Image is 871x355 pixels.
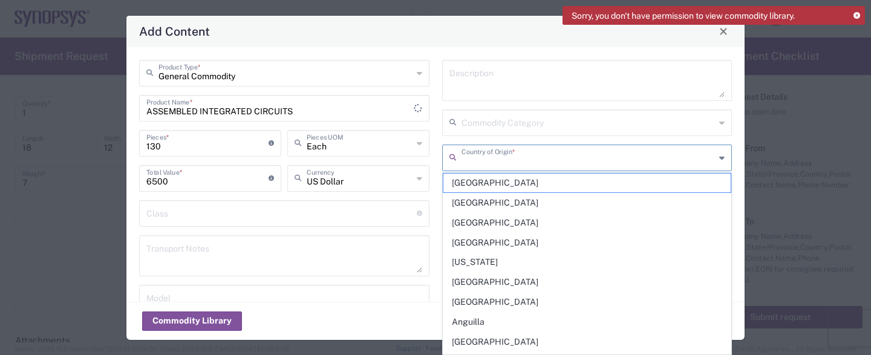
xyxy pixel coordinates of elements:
[443,194,731,212] span: [GEOGRAPHIC_DATA]
[139,22,210,40] h4: Add Content
[443,233,731,252] span: [GEOGRAPHIC_DATA]
[443,273,731,291] span: [GEOGRAPHIC_DATA]
[443,333,731,351] span: [GEOGRAPHIC_DATA]
[443,313,731,331] span: Anguilla
[142,311,242,331] button: Commodity Library
[443,213,731,232] span: [GEOGRAPHIC_DATA]
[443,174,731,192] span: [GEOGRAPHIC_DATA]
[443,293,731,311] span: [GEOGRAPHIC_DATA]
[443,253,731,272] span: [US_STATE]
[572,10,795,21] span: Sorry, you don't have permission to view commodity library.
